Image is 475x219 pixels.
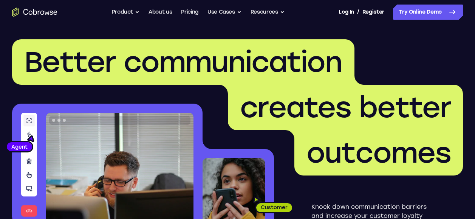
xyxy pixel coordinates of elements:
span: outcomes [306,136,451,170]
a: Go to the home page [12,8,57,17]
button: Use Cases [207,5,241,20]
a: Register [362,5,384,20]
button: Product [112,5,140,20]
a: Try Online Demo [393,5,463,20]
a: About us [149,5,172,20]
a: Log In [339,5,354,20]
span: / [357,8,359,17]
a: Pricing [181,5,198,20]
button: Resources [251,5,285,20]
span: Better communication [24,45,342,79]
span: creates better [240,90,451,124]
